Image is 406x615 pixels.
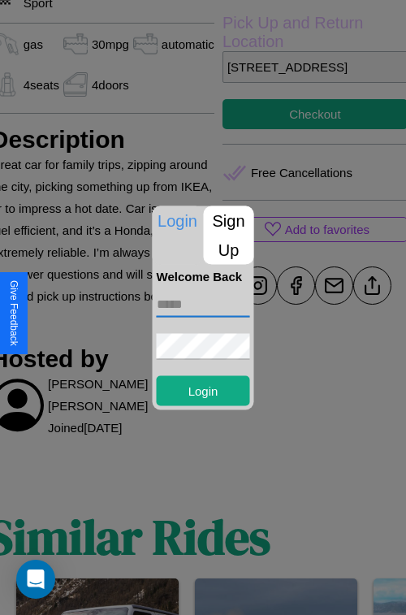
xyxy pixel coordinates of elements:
[157,375,250,405] button: Login
[157,269,250,283] h4: Welcome Back
[153,206,203,235] p: Login
[204,206,254,264] p: Sign Up
[8,280,19,346] div: Give Feedback
[16,560,55,599] div: Open Intercom Messenger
